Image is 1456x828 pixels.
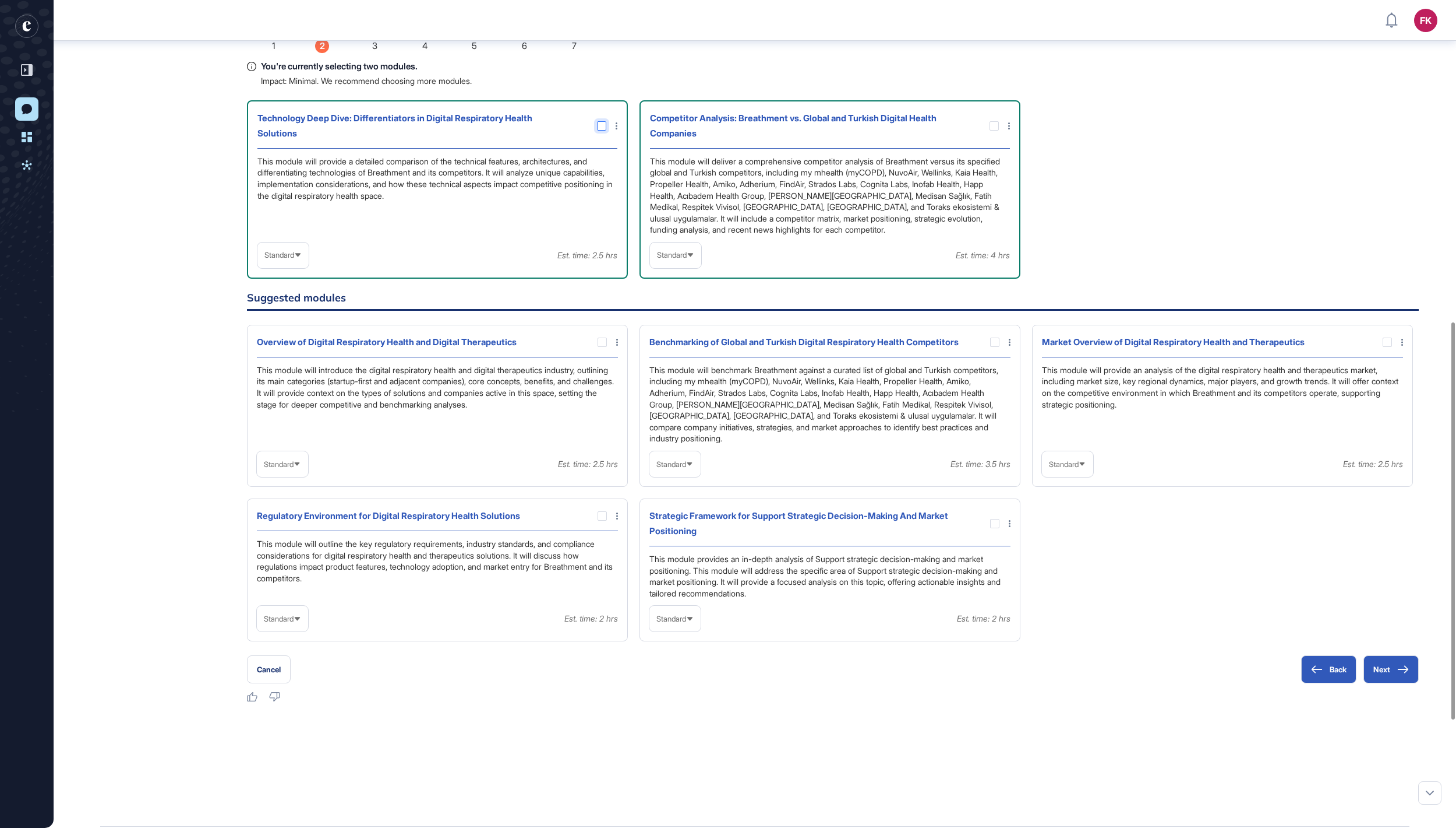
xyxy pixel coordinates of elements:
[1049,460,1079,469] span: Standard
[557,248,617,263] div: Est. time: 2.5 hrs
[564,611,618,626] div: Est. time: 2 hrs
[957,611,1010,626] div: Est. time: 2 hrs
[257,508,520,524] div: Regulatory Environment for Digital Respiratory Health Solutions
[372,39,377,53] span: 3
[522,39,527,53] span: 6
[264,460,294,469] span: Standard
[15,15,38,38] div: entrapeer-logo
[272,39,275,53] span: 1
[257,156,617,236] div: This module will provide a detailed comparison of the technical features, architectures, and diff...
[649,364,1010,444] div: This module will benchmark Breathment against a curated list of global and Turkish competitors, i...
[1042,335,1305,350] div: Market Overview of Digital Respiratory Health and Therapeutics
[649,335,959,350] div: Benchmarking of Global and Turkish Digital Respiratory Health Competitors
[257,111,574,141] div: Technology Deep Dive: Differentiators in Digital Respiratory Health Solutions
[650,111,969,141] div: Competitor Analysis: Breathment vs. Global and Turkish Digital Health Companies
[315,39,329,53] span: 2
[264,251,294,259] span: Standard
[261,59,418,74] span: You're currently selecting two modules.
[422,39,427,53] span: 4
[1414,9,1437,32] button: FK
[656,615,686,623] span: Standard
[1042,364,1403,444] div: This module will provide an analysis of the digital respiratory health and therapeutics market, i...
[649,553,1010,599] div: This module provides an in-depth analysis of Support strategic decision-making and market positio...
[257,364,618,444] div: This module will introduce the digital respiratory health and digital therapeutics industry, outl...
[247,293,1419,311] h6: Suggested modules
[572,39,577,53] span: 7
[247,655,291,683] button: Cancel
[656,460,686,469] span: Standard
[558,457,618,472] div: Est. time: 2.5 hrs
[1301,655,1356,683] button: Back
[956,248,1010,263] div: Est. time: 4 hrs
[657,251,687,259] span: Standard
[257,335,517,350] div: Overview of Digital Respiratory Health and Digital Therapeutics
[472,39,477,53] span: 5
[950,457,1010,472] div: Est. time: 3.5 hrs
[257,538,618,599] div: This module will outline the key regulatory requirements, industry standards, and compliance cons...
[264,615,294,623] span: Standard
[1343,457,1403,472] div: Est. time: 2.5 hrs
[1363,655,1419,683] button: Next
[649,508,970,539] div: Strategic Framework for Support Strategic Decision-Making And Market Positioning
[650,156,1010,236] div: This module will deliver a comprehensive competitor analysis of Breathment versus its specified g...
[261,76,472,86] p: Impact: Minimal. We recommend choosing more modules.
